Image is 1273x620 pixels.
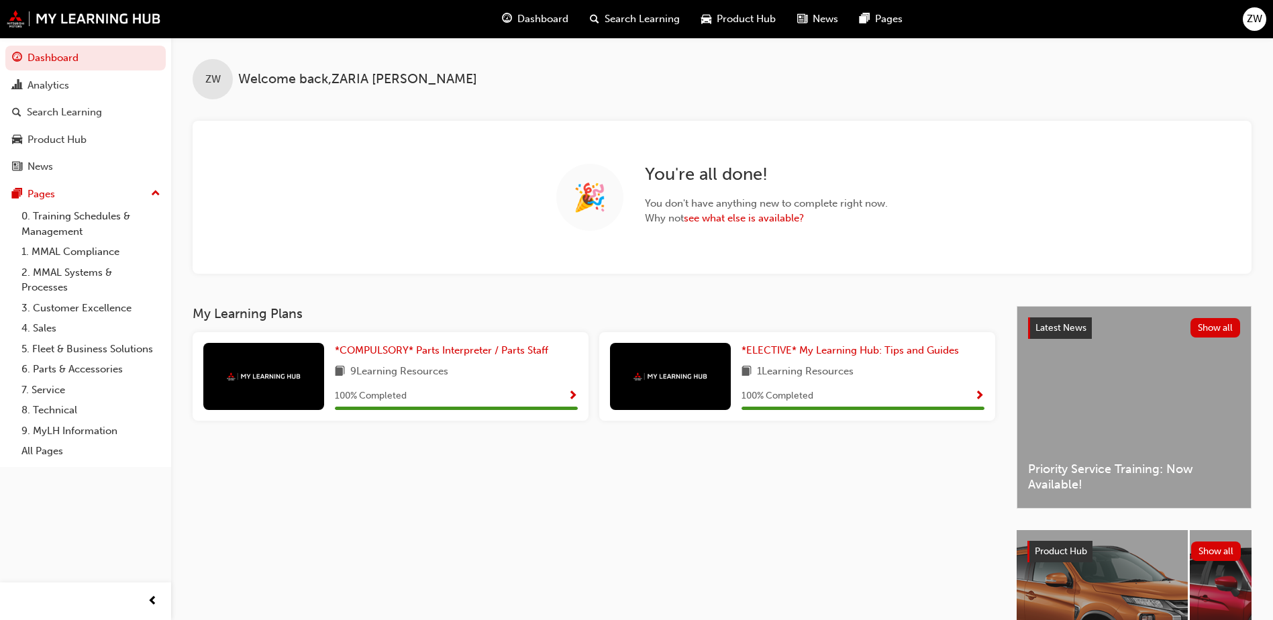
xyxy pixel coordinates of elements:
[742,389,813,404] span: 100 % Completed
[335,389,407,404] span: 100 % Completed
[148,593,158,610] span: prev-icon
[27,105,102,120] div: Search Learning
[1028,317,1240,339] a: Latest NewsShow all
[5,46,166,70] a: Dashboard
[974,388,984,405] button: Show Progress
[151,185,160,203] span: up-icon
[5,43,166,182] button: DashboardAnalyticsSearch LearningProduct HubNews
[1243,7,1266,31] button: ZW
[742,364,752,380] span: book-icon
[16,421,166,442] a: 9. MyLH Information
[684,212,804,224] a: see what else is available?
[701,11,711,28] span: car-icon
[633,372,707,381] img: mmal
[350,364,448,380] span: 9 Learning Resources
[16,242,166,262] a: 1. MMAL Compliance
[12,189,22,201] span: pages-icon
[1017,306,1252,509] a: Latest NewsShow allPriority Service Training: Now Available!
[5,182,166,207] button: Pages
[12,107,21,119] span: search-icon
[28,78,69,93] div: Analytics
[645,196,888,211] span: You don ' t have anything new to complete right now.
[517,11,568,27] span: Dashboard
[1028,462,1240,492] span: Priority Service Training: Now Available!
[16,206,166,242] a: 0. Training Schedules & Management
[1190,318,1241,338] button: Show all
[1247,11,1262,27] span: ZW
[742,343,964,358] a: *ELECTIVE* My Learning Hub: Tips and Guides
[16,380,166,401] a: 7. Service
[12,80,22,92] span: chart-icon
[193,306,995,321] h3: My Learning Plans
[568,388,578,405] button: Show Progress
[5,100,166,125] a: Search Learning
[797,11,807,28] span: news-icon
[590,11,599,28] span: search-icon
[860,11,870,28] span: pages-icon
[1035,322,1086,333] span: Latest News
[16,318,166,339] a: 4. Sales
[1027,541,1241,562] a: Product HubShow all
[691,5,786,33] a: car-iconProduct Hub
[1191,541,1241,561] button: Show all
[28,187,55,202] div: Pages
[16,339,166,360] a: 5. Fleet & Business Solutions
[502,11,512,28] span: guage-icon
[645,164,888,185] h2: You ' re all done!
[12,52,22,64] span: guage-icon
[645,211,888,226] span: Why not
[813,11,838,27] span: News
[227,372,301,381] img: mmal
[12,134,22,146] span: car-icon
[16,441,166,462] a: All Pages
[238,72,477,87] span: Welcome back , ZARIA [PERSON_NAME]
[605,11,680,27] span: Search Learning
[5,154,166,179] a: News
[491,5,579,33] a: guage-iconDashboard
[335,343,554,358] a: *COMPULSORY* Parts Interpreter / Parts Staff
[28,159,53,174] div: News
[579,5,691,33] a: search-iconSearch Learning
[786,5,849,33] a: news-iconNews
[335,344,548,356] span: *COMPULSORY* Parts Interpreter / Parts Staff
[573,190,607,205] span: 🎉
[205,72,221,87] span: ZW
[757,364,854,380] span: 1 Learning Resources
[28,132,87,148] div: Product Hub
[5,73,166,98] a: Analytics
[7,10,161,28] img: mmal
[12,161,22,173] span: news-icon
[16,262,166,298] a: 2. MMAL Systems & Processes
[335,364,345,380] span: book-icon
[1035,546,1087,557] span: Product Hub
[742,344,959,356] span: *ELECTIVE* My Learning Hub: Tips and Guides
[875,11,903,27] span: Pages
[717,11,776,27] span: Product Hub
[974,391,984,403] span: Show Progress
[568,391,578,403] span: Show Progress
[16,298,166,319] a: 3. Customer Excellence
[16,359,166,380] a: 6. Parts & Accessories
[5,127,166,152] a: Product Hub
[849,5,913,33] a: pages-iconPages
[16,400,166,421] a: 8. Technical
